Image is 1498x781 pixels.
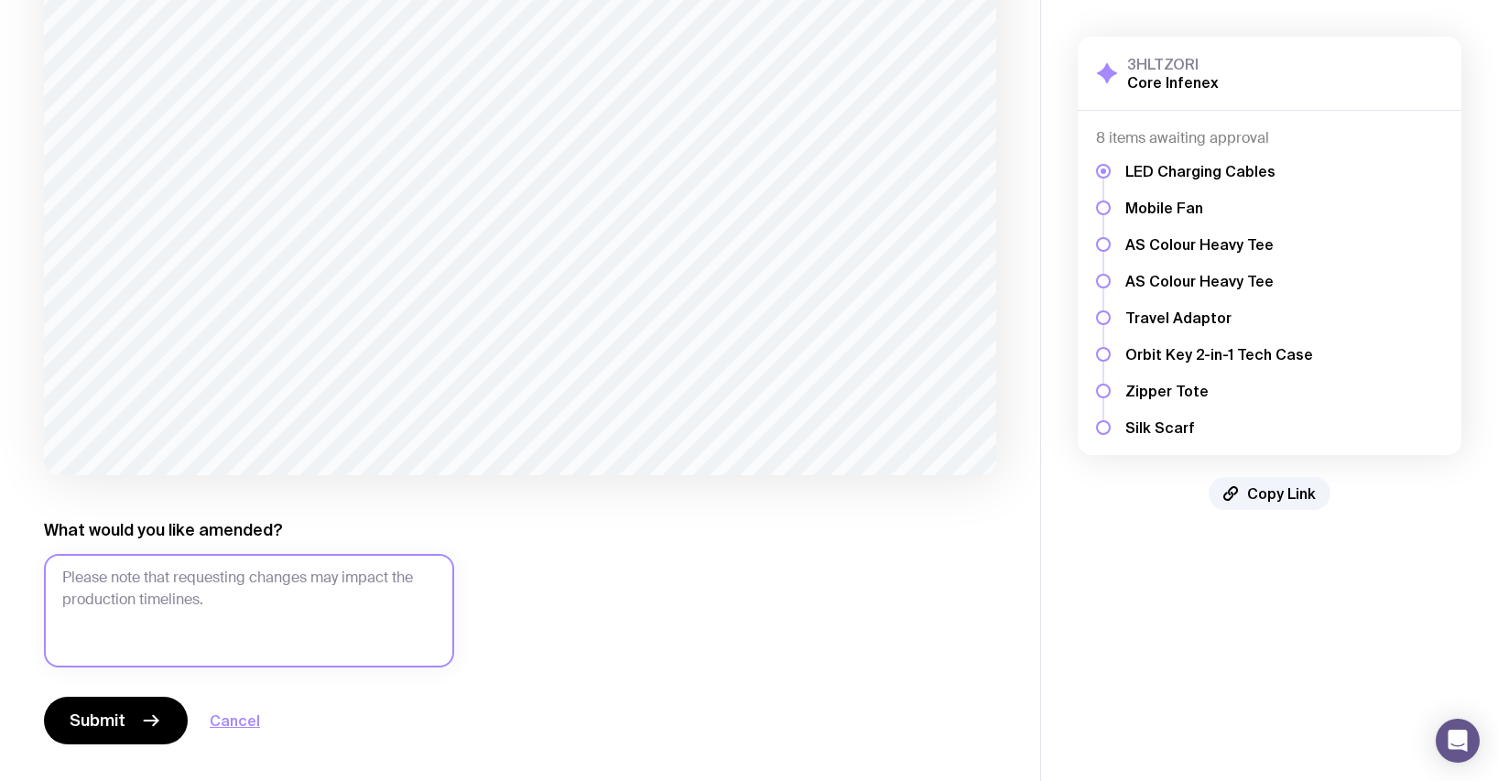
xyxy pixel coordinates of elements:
[1096,129,1443,147] h4: 8 items awaiting approval
[1127,55,1219,73] h3: 3HLTZORI
[1436,719,1480,763] div: Open Intercom Messenger
[1125,272,1313,290] h5: AS Colour Heavy Tee
[70,710,125,732] span: Submit
[1125,309,1313,327] h5: Travel Adaptor
[1127,73,1219,92] h2: Core Infenex
[1125,418,1313,437] h5: Silk Scarf
[1209,477,1330,510] button: Copy Link
[1125,162,1313,180] h5: LED Charging Cables
[1125,382,1313,400] h5: Zipper Tote
[1125,345,1313,363] h5: Orbit Key 2-in-1 Tech Case
[1125,235,1313,254] h5: AS Colour Heavy Tee
[210,710,260,732] button: Cancel
[44,697,188,744] button: Submit
[44,519,283,541] label: What would you like amended?
[1247,484,1316,503] span: Copy Link
[1125,199,1313,217] h5: Mobile Fan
